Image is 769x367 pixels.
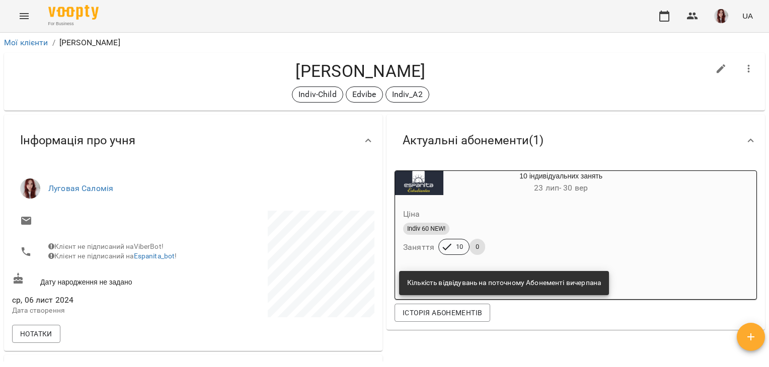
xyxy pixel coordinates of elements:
p: Дата створення [12,306,191,316]
span: ср, 06 лист 2024 [12,294,191,306]
div: 10 індивідуальних занять [443,171,678,195]
li: / [52,37,55,49]
h6: Ціна [403,207,420,221]
div: Indiv_A2 [386,86,429,103]
p: Edvibe [352,88,376,101]
img: Voopty Logo [48,5,99,20]
h6: Заняття [403,240,434,254]
p: Indiv-Child [298,88,337,101]
div: 10 індивідуальних занять [395,171,443,195]
div: Кількість відвідувань на поточному Абонементі вичерпана [407,274,601,292]
div: Дату народження не задано [10,270,193,289]
span: For Business [48,21,99,27]
div: Інформація про учня [4,115,382,166]
div: Актуальні абонементи(1) [387,115,765,166]
div: Edvibe [346,86,383,103]
h4: [PERSON_NAME] [12,61,709,81]
span: 23 лип - 30 вер [534,183,588,193]
button: Нотатки [12,325,60,343]
span: Нотатки [20,328,52,340]
a: Мої клієнти [4,38,48,47]
img: 7cd808451856f5ed132125de41ddf209.jpg [714,9,728,23]
img: Луговая Саломія [20,178,40,199]
button: 10 індивідуальних занять23 лип- 30 верЦінаIndiv 60 NEW!Заняття100 [395,171,678,267]
nav: breadcrumb [4,37,765,49]
button: Історія абонементів [395,304,490,322]
span: Інформація про учня [20,133,135,148]
a: Espanita_bot [134,252,175,260]
p: Indiv_A2 [392,88,423,101]
div: Indiv-Child [292,86,343,103]
span: Клієнт не підписаний на ViberBot! [48,242,164,250]
span: 10 [450,242,469,251]
p: [PERSON_NAME] [59,37,120,49]
span: 0 [470,242,485,251]
span: UA [742,11,753,21]
span: Клієнт не підписаний на ! [48,252,177,260]
span: Indiv 60 NEW! [403,224,449,233]
a: Луговая Саломія [48,183,113,193]
button: Menu [12,4,36,28]
button: UA [738,7,757,25]
span: Історія абонементів [403,307,482,319]
span: Актуальні абонементи ( 1 ) [403,133,544,148]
